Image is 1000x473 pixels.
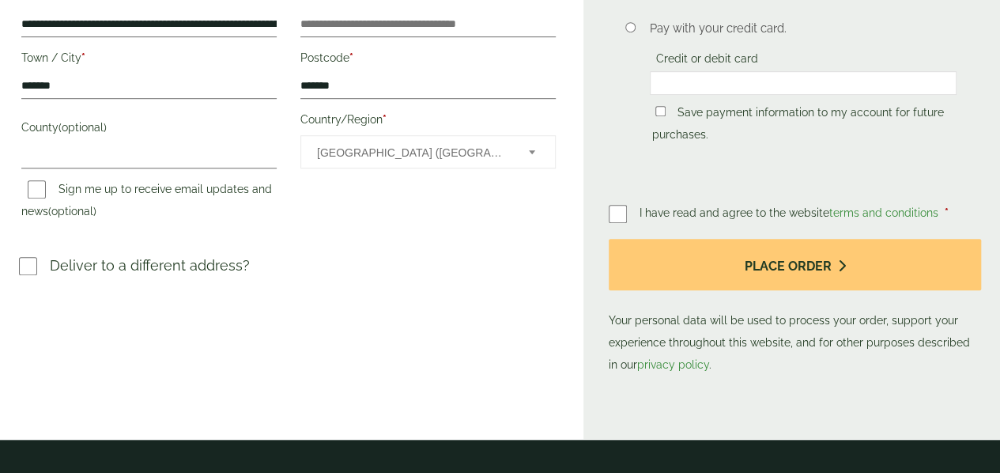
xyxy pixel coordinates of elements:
[609,239,981,376] p: Your personal data will be used to process your order, support your experience throughout this we...
[21,116,277,143] label: County
[48,205,96,218] span: (optional)
[28,180,46,199] input: Sign me up to receive email updates and news(optional)
[652,106,944,146] label: Save payment information to my account for future purchases.
[829,206,938,219] a: terms and conditions
[50,255,250,276] p: Deliver to a different address?
[640,206,942,219] span: I have read and agree to the website
[21,183,272,222] label: Sign me up to receive email updates and news
[21,47,277,74] label: Town / City
[300,47,556,74] label: Postcode
[945,206,949,219] abbr: required
[650,20,957,37] p: Pay with your credit card.
[317,136,508,169] span: United Kingdom (UK)
[655,76,953,90] iframe: Secure card payment input frame
[609,239,981,290] button: Place order
[300,135,556,168] span: Country/Region
[300,108,556,135] label: Country/Region
[349,51,353,64] abbr: required
[383,113,387,126] abbr: required
[81,51,85,64] abbr: required
[58,121,107,134] span: (optional)
[637,358,709,371] a: privacy policy
[650,52,764,70] label: Credit or debit card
